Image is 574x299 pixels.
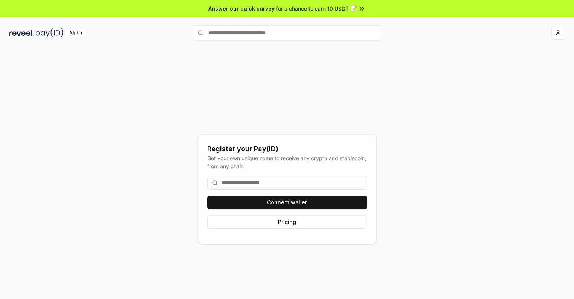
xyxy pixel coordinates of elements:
button: Pricing [207,215,367,229]
div: Alpha [65,28,86,38]
span: Answer our quick survey [208,5,275,12]
span: for a chance to earn 10 USDT 📝 [276,5,357,12]
img: reveel_dark [9,28,34,38]
img: pay_id [36,28,64,38]
button: Connect wallet [207,196,367,209]
div: Register your Pay(ID) [207,144,367,154]
div: Get your own unique name to receive any crypto and stablecoin, from any chain [207,154,367,170]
